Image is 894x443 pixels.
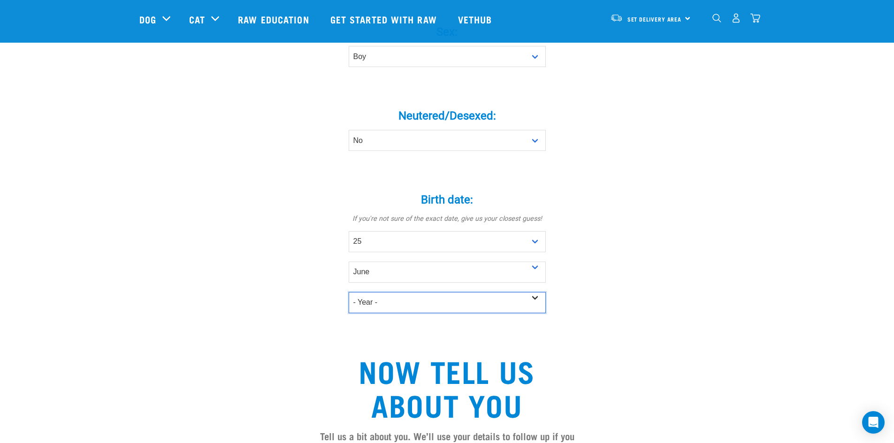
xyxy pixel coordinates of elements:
[189,12,205,26] a: Cat
[610,14,623,22] img: van-moving.png
[712,14,721,23] img: home-icon-1@2x.png
[731,13,741,23] img: user.png
[449,0,504,38] a: Vethub
[321,0,449,38] a: Get started with Raw
[627,17,682,21] span: Set Delivery Area
[306,107,588,124] label: Neutered/Desexed:
[862,411,885,434] div: Open Intercom Messenger
[314,353,581,421] h2: Now tell us about you
[306,191,588,208] label: Birth date:
[306,214,588,224] p: If you're not sure of the exact date, give us your closest guess!
[229,0,321,38] a: Raw Education
[139,12,156,26] a: Dog
[750,13,760,23] img: home-icon@2x.png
